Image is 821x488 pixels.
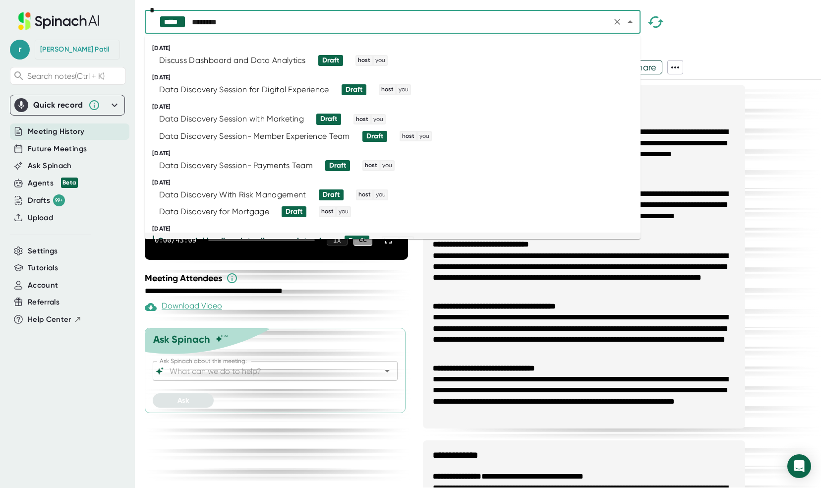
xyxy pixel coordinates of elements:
div: Rajesh Patil [40,45,110,54]
span: host [363,161,379,170]
span: you [337,207,350,216]
span: you [374,56,387,65]
span: host [320,207,335,216]
span: host [356,56,372,65]
span: you [397,85,410,94]
div: [DATE] [152,103,641,111]
span: r [10,40,30,60]
div: [DATE] [152,225,641,233]
div: Meeting Attendees [145,272,410,284]
div: Drafts [28,194,65,206]
span: host [380,85,395,94]
span: you [400,237,413,246]
span: host [383,237,398,246]
div: Data Discovery Session with Marketing [159,114,304,124]
div: Discuss Dashboard and Data Analytics [159,56,306,65]
button: Agents Beta [28,178,78,189]
span: host [401,132,416,141]
span: you [418,132,431,141]
span: Ask [177,396,189,405]
div: Data Discovery Session- Payments Team [159,161,313,171]
div: Draft [329,161,346,170]
span: you [374,190,387,199]
span: Share [628,59,662,76]
button: Close [623,15,637,29]
div: 99+ [53,194,65,206]
div: Draft [323,190,340,199]
div: Draft [322,56,339,65]
div: [DATE] [152,150,641,157]
button: Upload [28,212,53,224]
button: Tutorials [28,262,58,274]
div: Data Discovery With Risk Management [159,190,306,200]
div: Open Intercom Messenger [787,454,811,478]
button: Settings [28,245,58,257]
div: Data Discovery Session- Member Experience Team [159,131,350,141]
div: Data Discovery Session for Digital Experience [159,85,329,95]
span: you [372,115,385,124]
div: Quick record [33,100,83,110]
div: [DATE] [152,74,641,81]
button: Clear [610,15,624,29]
button: Share [627,60,662,74]
button: Help Center [28,314,82,325]
div: Draft [286,207,302,216]
button: Drafts 99+ [28,194,65,206]
div: Ask Spinach [153,333,210,345]
button: Ask [153,393,214,408]
div: Draft [320,115,337,123]
div: Draft [366,132,383,141]
span: you [381,161,394,170]
div: Quick record [14,95,120,115]
button: Future Meetings [28,143,87,155]
div: Commercial lending data discovery interview [158,236,332,246]
div: Agents [28,178,78,189]
button: Open [380,364,394,378]
div: Download Video [145,301,222,313]
div: Draft [349,237,365,245]
span: host [354,115,370,124]
span: Help Center [28,314,71,325]
button: Ask Spinach [28,160,72,172]
button: Referrals [28,297,59,308]
div: [DATE] [152,45,641,52]
input: What can we do to help? [168,364,365,378]
div: Beta [61,178,78,188]
div: Draft [346,85,362,94]
span: host [357,190,372,199]
button: Account [28,280,58,291]
button: Meeting History [28,126,84,137]
div: Data Discovery for Mortgage [159,207,269,217]
div: [DATE] [152,179,641,186]
span: Search notes (Ctrl + K) [27,71,105,81]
